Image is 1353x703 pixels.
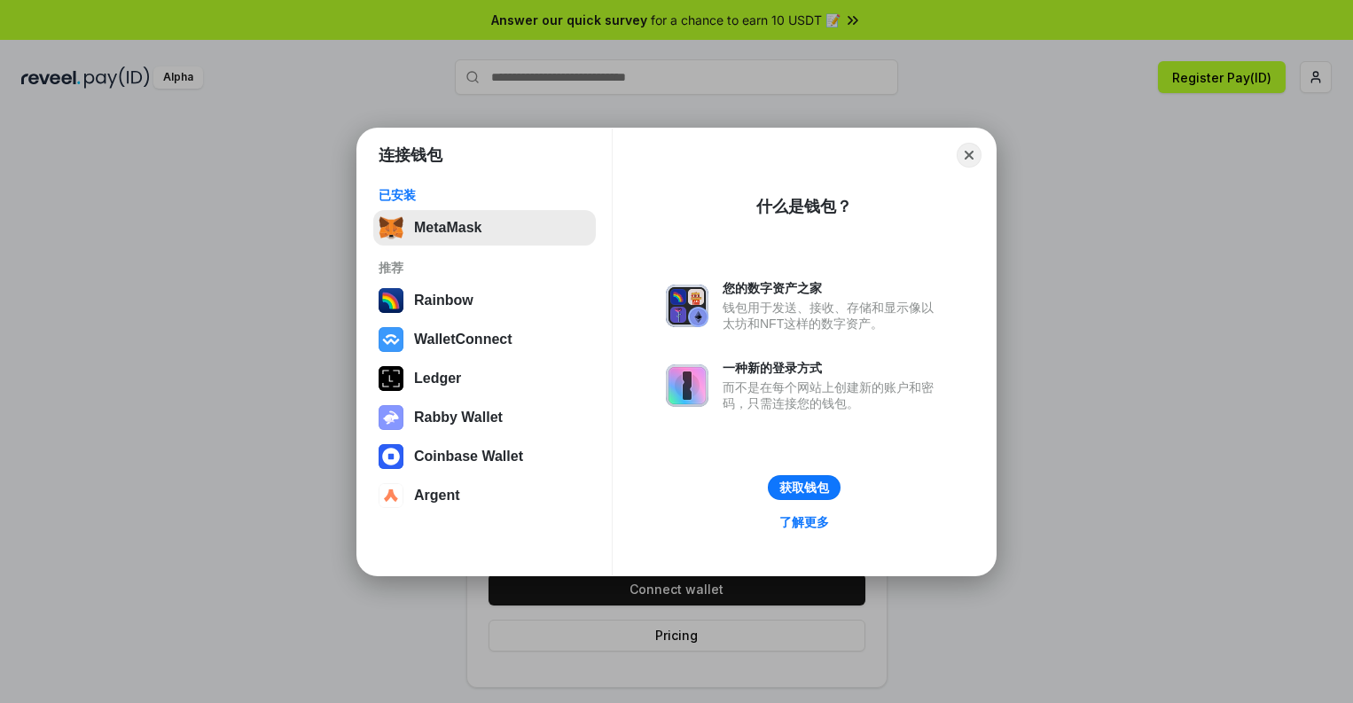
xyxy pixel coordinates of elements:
img: svg+xml,%3Csvg%20width%3D%2228%22%20height%3D%2228%22%20viewBox%3D%220%200%2028%2028%22%20fill%3D... [379,444,403,469]
img: svg+xml,%3Csvg%20width%3D%22120%22%20height%3D%22120%22%20viewBox%3D%220%200%20120%20120%22%20fil... [379,288,403,313]
div: Ledger [414,371,461,387]
div: 获取钱包 [779,480,829,496]
a: 了解更多 [769,511,840,534]
div: 钱包用于发送、接收、存储和显示像以太坊和NFT这样的数字资产。 [723,300,942,332]
div: 您的数字资产之家 [723,280,942,296]
div: 而不是在每个网站上创建新的账户和密码，只需连接您的钱包。 [723,379,942,411]
img: svg+xml,%3Csvg%20xmlns%3D%22http%3A%2F%2Fwww.w3.org%2F2000%2Fsvg%22%20fill%3D%22none%22%20viewBox... [666,364,708,407]
div: Rainbow [414,293,473,309]
div: 已安装 [379,187,590,203]
button: WalletConnect [373,322,596,357]
div: 一种新的登录方式 [723,360,942,376]
button: Rainbow [373,283,596,318]
div: 推荐 [379,260,590,276]
img: svg+xml,%3Csvg%20xmlns%3D%22http%3A%2F%2Fwww.w3.org%2F2000%2Fsvg%22%20fill%3D%22none%22%20viewBox... [666,285,708,327]
div: WalletConnect [414,332,512,348]
img: svg+xml,%3Csvg%20width%3D%2228%22%20height%3D%2228%22%20viewBox%3D%220%200%2028%2028%22%20fill%3D... [379,327,403,352]
img: svg+xml,%3Csvg%20xmlns%3D%22http%3A%2F%2Fwww.w3.org%2F2000%2Fsvg%22%20fill%3D%22none%22%20viewBox... [379,405,403,430]
button: Coinbase Wallet [373,439,596,474]
button: Ledger [373,361,596,396]
button: Close [957,143,982,168]
div: Coinbase Wallet [414,449,523,465]
img: svg+xml,%3Csvg%20fill%3D%22none%22%20height%3D%2233%22%20viewBox%3D%220%200%2035%2033%22%20width%... [379,215,403,240]
button: Argent [373,478,596,513]
div: MetaMask [414,220,481,236]
div: Rabby Wallet [414,410,503,426]
button: MetaMask [373,210,596,246]
div: 了解更多 [779,514,829,530]
button: 获取钱包 [768,475,841,500]
img: svg+xml,%3Csvg%20width%3D%2228%22%20height%3D%2228%22%20viewBox%3D%220%200%2028%2028%22%20fill%3D... [379,483,403,508]
button: Rabby Wallet [373,400,596,435]
img: svg+xml,%3Csvg%20xmlns%3D%22http%3A%2F%2Fwww.w3.org%2F2000%2Fsvg%22%20width%3D%2228%22%20height%3... [379,366,403,391]
div: 什么是钱包？ [756,196,852,217]
div: Argent [414,488,460,504]
h1: 连接钱包 [379,145,442,166]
